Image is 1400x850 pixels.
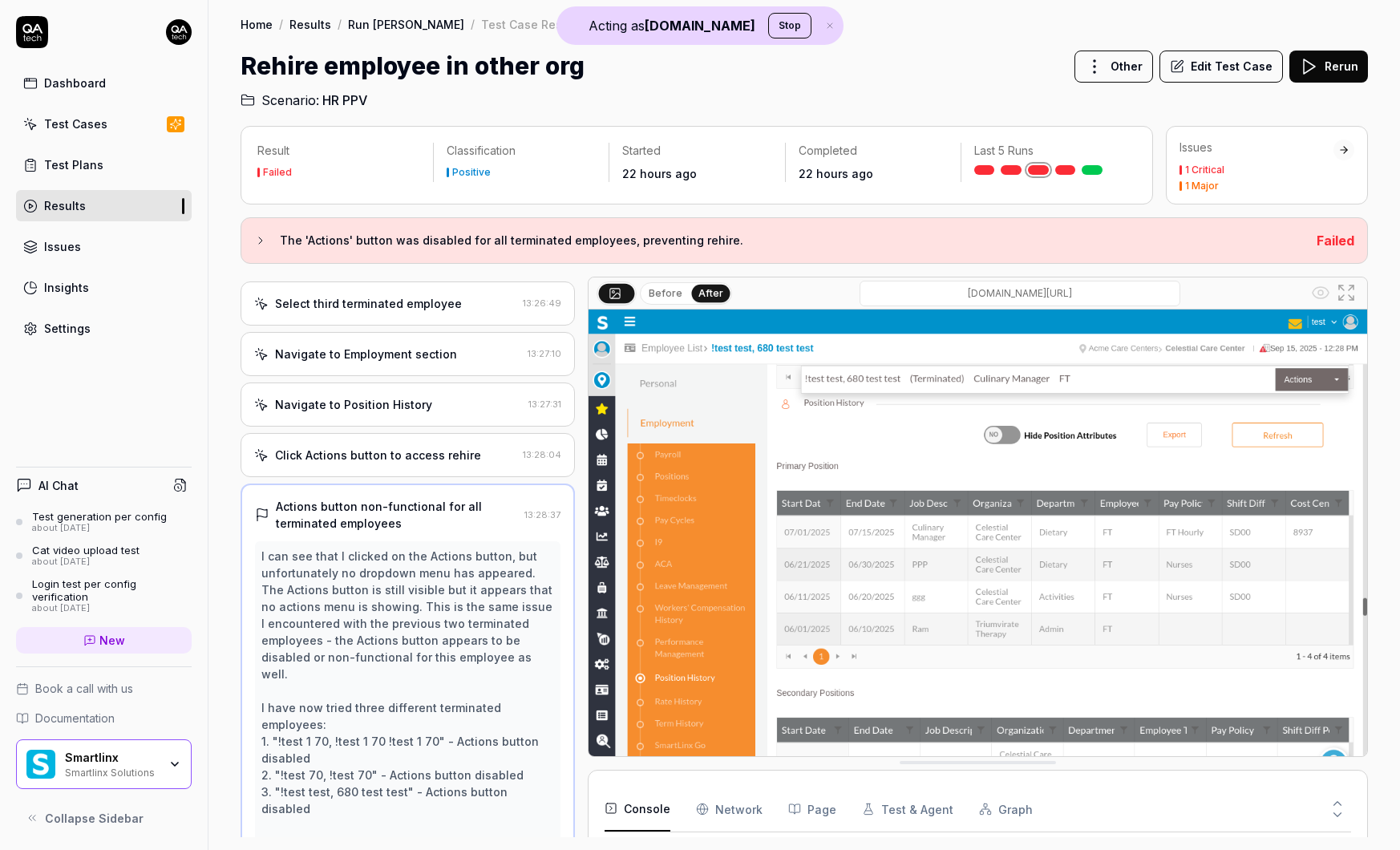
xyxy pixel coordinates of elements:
[1333,280,1359,306] button: Open in full screen
[523,297,561,309] time: 13:26:49
[447,143,596,159] p: Classification
[16,67,192,99] a: Dashboard
[1289,51,1368,83] button: Rerun
[32,510,167,523] div: Test generation per config
[241,91,367,110] a: Scenario:HR PPV
[276,498,518,532] div: Actions button non-functional for all terminated employees
[16,149,192,180] a: Test Plans
[44,238,81,255] div: Issues
[1179,140,1333,156] div: Issues
[44,279,89,296] div: Insights
[589,310,1367,796] img: Screenshot
[622,167,697,180] time: 22 hours ago
[16,577,192,614] a: Login test per config verificationabout [DATE]
[166,19,192,45] img: 7ccf6c19-61ad-4a6c-8811-018b02a1b829.jpg
[289,16,331,32] a: Results
[1317,233,1354,249] span: Failed
[16,627,192,654] a: New
[471,16,475,32] div: /
[348,16,464,32] a: Run [PERSON_NAME]
[32,603,192,614] div: about [DATE]
[16,710,192,727] a: Documentation
[16,510,192,534] a: Test generation per configabout [DATE]
[263,168,292,177] div: Failed
[605,787,670,832] button: Console
[799,143,948,159] p: Completed
[768,13,811,38] button: Stop
[241,16,273,32] a: Home
[44,115,107,132] div: Test Cases
[1308,280,1333,306] button: Show all interative elements
[35,710,115,727] span: Documentation
[799,167,873,180] time: 22 hours ago
[696,787,763,832] button: Network
[44,320,91,337] div: Settings
[622,143,771,159] p: Started
[692,284,730,302] button: After
[44,75,106,91] div: Dashboard
[523,449,561,460] time: 13:28:04
[16,739,192,789] button: Smartlinx LogoSmartlinxSmartlinx Solutions
[524,509,560,520] time: 13:28:37
[26,750,55,779] img: Smartlinx Logo
[280,231,1304,250] h3: The 'Actions' button was disabled for all terminated employees, preventing rehire.
[322,91,367,110] span: HR PPV
[1185,181,1219,191] div: 1 Major
[45,810,144,827] span: Collapse Sidebar
[16,108,192,140] a: Test Cases
[32,577,192,604] div: Login test per config verification
[974,143,1123,159] p: Last 5 Runs
[32,557,140,568] div: about [DATE]
[1074,51,1153,83] button: Other
[44,156,103,173] div: Test Plans
[16,802,192,834] button: Collapse Sidebar
[528,399,561,410] time: 13:27:31
[16,680,192,697] a: Book a call with us
[279,16,283,32] div: /
[275,447,481,463] div: Click Actions button to access rehire
[38,477,79,494] h4: AI Chat
[99,632,125,649] span: New
[35,680,133,697] span: Book a call with us
[788,787,836,832] button: Page
[258,91,319,110] span: Scenario:
[481,16,577,32] div: Test Case Result
[979,787,1033,832] button: Graph
[16,272,192,303] a: Insights
[257,143,420,159] p: Result
[16,544,192,568] a: Cat video upload testabout [DATE]
[241,48,585,84] h1: Rehire employee in other org
[275,396,432,413] div: Navigate to Position History
[1185,165,1224,175] div: 1 Critical
[16,313,192,344] a: Settings
[254,231,1304,250] button: The 'Actions' button was disabled for all terminated employees, preventing rehire.
[32,544,140,557] div: Cat video upload test
[275,346,457,362] div: Navigate to Employment section
[16,190,192,221] a: Results
[338,16,342,32] div: /
[65,765,158,778] div: Smartlinx Solutions
[862,787,953,832] button: Test & Agent
[32,523,167,534] div: about [DATE]
[452,168,491,177] div: Positive
[642,285,689,302] button: Before
[16,231,192,262] a: Issues
[275,295,462,312] div: Select third terminated employee
[528,348,561,359] time: 13:27:10
[1159,51,1283,83] button: Edit Test Case
[44,197,86,214] div: Results
[65,751,158,765] div: Smartlinx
